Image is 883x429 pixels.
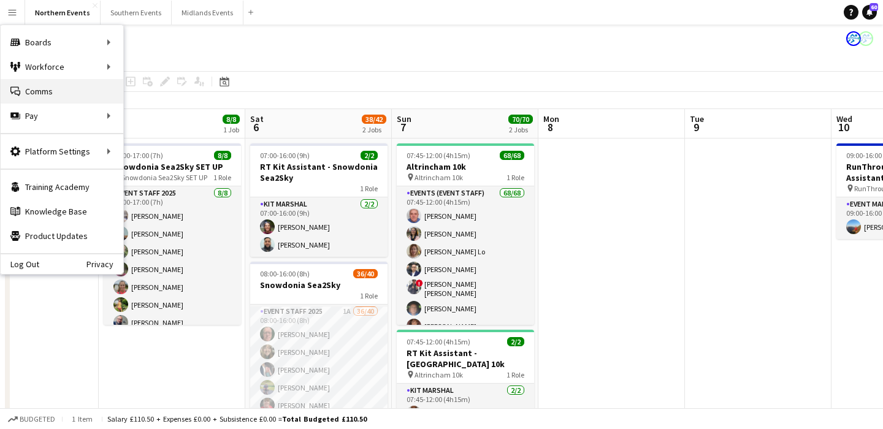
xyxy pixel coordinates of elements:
[213,173,231,182] span: 1 Role
[500,151,524,160] span: 68/68
[104,143,241,325] app-job-card: 10:00-17:00 (7h)8/8Snowdonia Sea2Sky SET UP Snowdonia Sea2Sky SET UP1 RoleEvent Staff 20258/810:0...
[508,115,533,124] span: 70/70
[104,186,241,352] app-card-role: Event Staff 20258/810:00-17:00 (7h)[PERSON_NAME][PERSON_NAME][PERSON_NAME][PERSON_NAME][PERSON_NA...
[250,279,388,290] h3: Snowdonia Sea2Sky
[362,115,386,124] span: 38/42
[688,120,704,134] span: 9
[509,125,532,134] div: 2 Jobs
[362,125,386,134] div: 2 Jobs
[870,3,878,11] span: 60
[1,139,123,164] div: Platform Settings
[1,79,123,104] a: Comms
[6,412,57,426] button: Budgeted
[282,414,367,423] span: Total Budgeted £110.50
[862,5,877,20] a: 60
[172,1,243,25] button: Midlands Events
[397,143,534,325] app-job-card: 07:45-12:00 (4h15m)68/68Altrincham 10k Altrincham 10k1 RoleEvents (Event Staff)68/6807:45-12:00 (...
[101,1,172,25] button: Southern Events
[416,279,423,287] span: !
[1,175,123,199] a: Training Academy
[104,161,241,172] h3: Snowdonia Sea2Sky SET UP
[858,31,873,46] app-user-avatar: RunThrough Events
[260,269,310,278] span: 08:00-16:00 (8h)
[121,173,207,182] span: Snowdonia Sea2Sky SET UP
[836,113,852,124] span: Wed
[507,337,524,346] span: 2/2
[1,224,123,248] a: Product Updates
[543,113,559,124] span: Mon
[397,161,534,172] h3: Altrincham 10k
[407,337,470,346] span: 07:45-12:00 (4h15m)
[397,347,534,370] h3: RT Kit Assistant - [GEOGRAPHIC_DATA] 10k
[690,113,704,124] span: Tue
[107,414,367,423] div: Salary £110.50 + Expenses £0.00 + Subsistence £0.00 =
[25,1,101,25] button: Northern Events
[223,115,240,124] span: 8/8
[86,259,123,269] a: Privacy
[541,120,559,134] span: 8
[214,151,231,160] span: 8/8
[20,415,55,423] span: Budgeted
[361,151,378,160] span: 2/2
[260,151,310,160] span: 07:00-16:00 (9h)
[846,31,861,46] app-user-avatar: RunThrough Events
[415,173,463,182] span: Altrincham 10k
[360,291,378,300] span: 1 Role
[397,113,411,124] span: Sun
[1,104,123,128] div: Pay
[1,55,123,79] div: Workforce
[506,173,524,182] span: 1 Role
[250,197,388,257] app-card-role: Kit Marshal2/207:00-16:00 (9h)[PERSON_NAME][PERSON_NAME]
[353,269,378,278] span: 36/40
[360,184,378,193] span: 1 Role
[1,199,123,224] a: Knowledge Base
[250,113,264,124] span: Sat
[1,30,123,55] div: Boards
[415,370,463,379] span: Altrincham 10k
[248,120,264,134] span: 6
[407,151,470,160] span: 07:45-12:00 (4h15m)
[250,143,388,257] app-job-card: 07:00-16:00 (9h)2/2RT Kit Assistant - Snowdonia Sea2Sky1 RoleKit Marshal2/207:00-16:00 (9h)[PERSO...
[223,125,239,134] div: 1 Job
[1,259,39,269] a: Log Out
[113,151,163,160] span: 10:00-17:00 (7h)
[395,120,411,134] span: 7
[250,161,388,183] h3: RT Kit Assistant - Snowdonia Sea2Sky
[835,120,852,134] span: 10
[506,370,524,379] span: 1 Role
[67,414,97,423] span: 1 item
